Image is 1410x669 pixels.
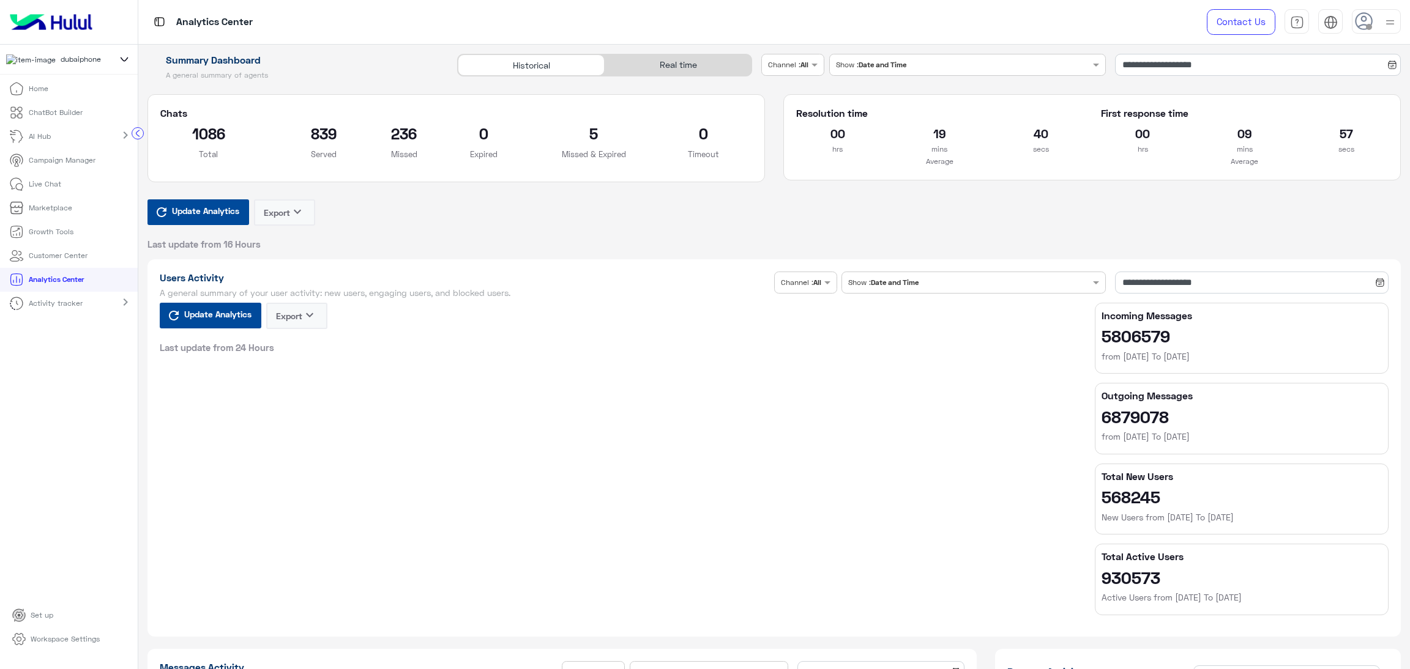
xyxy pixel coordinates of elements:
[1101,155,1388,168] p: Average
[254,199,315,226] button: Exportkeyboard_arrow_down
[796,124,879,143] h2: 00
[290,204,305,219] i: keyboard_arrow_down
[152,14,167,29] img: tab
[551,148,636,160] p: Missed & Expired
[1102,567,1382,587] h2: 930573
[551,124,636,143] h2: 5
[813,278,821,287] b: All
[1102,487,1382,506] h2: 568245
[1102,470,1382,482] h5: Total New Users
[160,288,770,298] h5: A general summary of your user activity: new users, engaging users, and blocked users.
[1203,143,1286,155] p: mins
[859,60,906,69] b: Date and Time
[1102,326,1382,346] h2: 5806579
[999,143,1083,155] p: secs
[181,306,255,322] span: Update Analytics
[29,107,83,118] p: ChatBot Builder
[160,303,261,328] button: Update Analytics
[1102,591,1382,604] h6: Active Users from [DATE] To [DATE]
[29,155,95,166] p: Campaign Manager
[436,148,533,160] p: Expired
[6,54,56,65] img: 1403182699927242
[29,250,88,261] p: Customer Center
[118,128,133,142] mat-icon: chevron_right
[61,54,101,65] span: dubaiphone
[1102,407,1382,426] h2: 6879078
[118,295,133,309] mat-icon: chevron_right
[29,179,61,190] p: Live Chat
[29,298,83,309] p: Activity tracker
[31,610,53,621] p: Set up
[898,143,981,155] p: mins
[1102,350,1382,363] h6: from [DATE] To [DATE]
[169,202,242,219] span: Update Analytics
[1102,550,1382,563] h5: Total Active Users
[391,148,417,160] p: Missed
[871,278,919,287] b: Date and Time
[29,202,72,213] p: Marketplace
[302,308,317,322] i: keyboard_arrow_down
[176,14,253,31] p: Analytics Center
[147,54,444,66] h1: Summary Dashboard
[5,9,97,35] img: Logo
[655,124,752,143] h2: 0
[1207,9,1275,35] a: Contact Us
[29,274,84,285] p: Analytics Center
[1102,511,1382,523] h6: New Users from [DATE] To [DATE]
[655,148,752,160] p: Timeout
[1290,15,1304,29] img: tab
[898,124,981,143] h2: 19
[160,272,770,284] h1: Users Activity
[391,124,417,143] h2: 236
[796,143,879,155] p: hrs
[1382,15,1398,30] img: profile
[796,107,1083,119] h5: Resolution time
[1101,107,1388,119] h5: First response time
[605,54,752,76] div: Real time
[160,341,274,353] span: Last update from 24 Hours
[1102,309,1382,322] h5: Incoming Messages
[796,155,1083,168] p: Average
[2,604,63,627] a: Set up
[1203,124,1286,143] h2: 09
[275,124,373,143] h2: 839
[147,70,444,80] h5: A general summary of agents
[160,148,258,160] p: Total
[160,124,258,143] h2: 1086
[1324,15,1338,29] img: tab
[29,83,48,94] p: Home
[275,148,373,160] p: Served
[266,303,327,329] button: Exportkeyboard_arrow_down
[1305,143,1388,155] p: secs
[999,124,1083,143] h2: 40
[1102,390,1382,402] h5: Outgoing Messages
[147,199,249,225] button: Update Analytics
[31,634,100,645] p: Workspace Settings
[147,238,261,250] span: Last update from 16 Hours
[29,131,51,142] p: AI Hub
[458,54,605,76] div: Historical
[800,60,808,69] b: All
[1101,143,1184,155] p: hrs
[1102,431,1382,443] h6: from [DATE] To [DATE]
[29,226,73,237] p: Growth Tools
[436,124,533,143] h2: 0
[1305,124,1388,143] h2: 57
[2,627,110,651] a: Workspace Settings
[1101,124,1184,143] h2: 00
[160,107,752,119] h5: Chats
[1285,9,1309,35] a: tab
